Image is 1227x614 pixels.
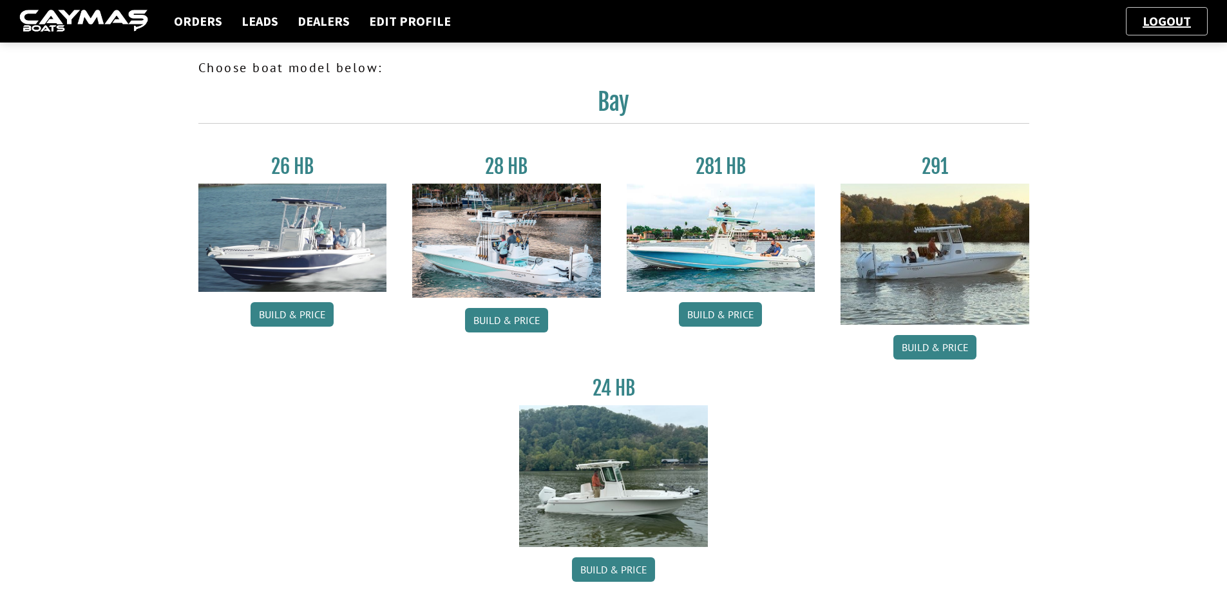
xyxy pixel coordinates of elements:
[198,88,1029,124] h2: Bay
[679,302,762,327] a: Build & Price
[198,184,387,292] img: 26_new_photo_resized.jpg
[893,335,976,360] a: Build & Price
[572,557,655,582] a: Build & Price
[363,13,457,30] a: Edit Profile
[251,302,334,327] a: Build & Price
[198,155,387,178] h3: 26 HB
[627,155,815,178] h3: 281 HB
[841,184,1029,325] img: 291_Thumbnail.jpg
[291,13,356,30] a: Dealers
[198,58,1029,77] p: Choose boat model below:
[1136,13,1197,29] a: Logout
[465,308,548,332] a: Build & Price
[167,13,229,30] a: Orders
[519,376,708,400] h3: 24 HB
[412,155,601,178] h3: 28 HB
[19,10,148,34] img: caymas-dealer-connect-2ed40d3bc7270c1d8d7ffb4b79bf05adc795679939227970def78ec6f6c03838.gif
[519,405,708,546] img: 24_HB_thumbnail.jpg
[627,184,815,292] img: 28-hb-twin.jpg
[412,184,601,298] img: 28_hb_thumbnail_for_caymas_connect.jpg
[235,13,285,30] a: Leads
[841,155,1029,178] h3: 291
